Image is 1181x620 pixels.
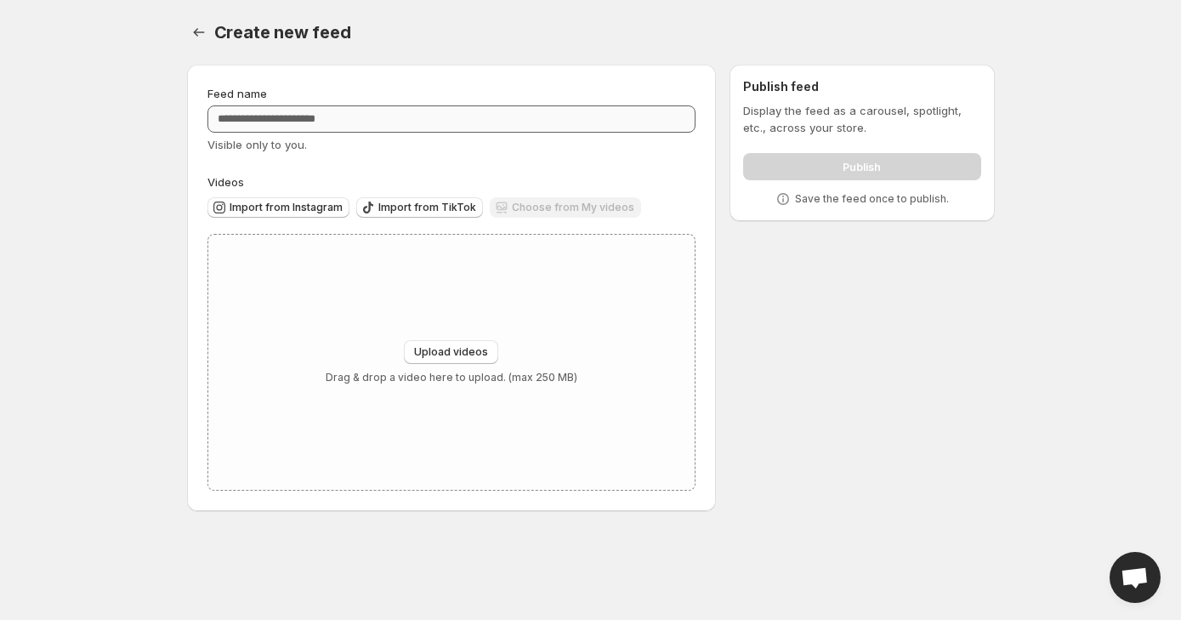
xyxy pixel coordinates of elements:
[743,102,980,136] p: Display the feed as a carousel, spotlight, etc., across your store.
[207,138,307,151] span: Visible only to you.
[326,371,577,384] p: Drag & drop a video here to upload. (max 250 MB)
[214,22,351,43] span: Create new feed
[207,197,349,218] button: Import from Instagram
[414,345,488,359] span: Upload videos
[743,78,980,95] h2: Publish feed
[378,201,476,214] span: Import from TikTok
[795,192,949,206] p: Save the feed once to publish.
[404,340,498,364] button: Upload videos
[1110,552,1161,603] a: Open chat
[207,87,267,100] span: Feed name
[207,175,244,189] span: Videos
[187,20,211,44] button: Settings
[230,201,343,214] span: Import from Instagram
[356,197,483,218] button: Import from TikTok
